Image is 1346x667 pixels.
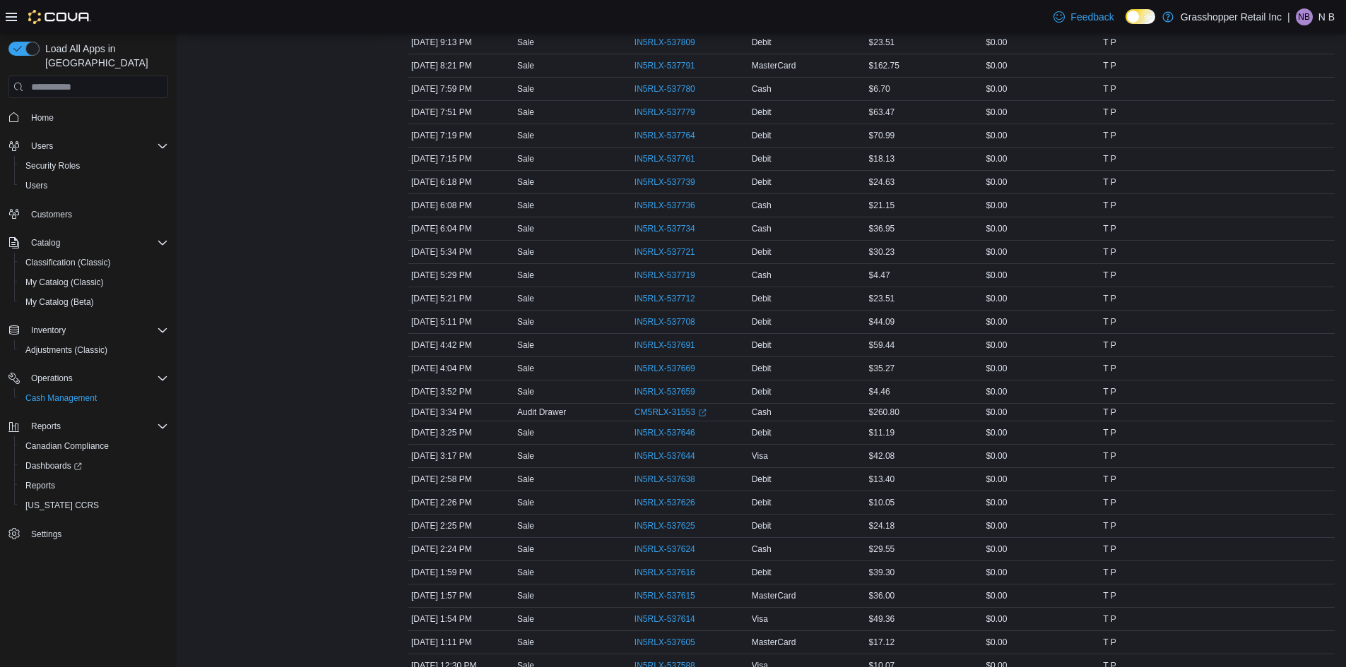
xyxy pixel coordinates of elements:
[408,104,514,121] div: [DATE] 7:51 PM
[14,340,174,360] button: Adjustments (Classic)
[25,322,168,339] span: Inventory
[983,57,1100,74] div: $0.00
[869,474,895,485] span: $13.40
[634,567,695,578] span: IN5RLX-537616
[983,313,1100,330] div: $0.00
[20,177,168,194] span: Users
[517,60,534,71] p: Sale
[983,517,1100,534] div: $0.00
[634,246,695,258] span: IN5RLX-537721
[634,244,709,260] button: IN5RLX-537721
[869,590,895,601] span: $36.00
[1103,60,1116,71] span: T P
[983,337,1100,354] div: $0.00
[31,325,66,336] span: Inventory
[1103,613,1116,625] span: T P
[408,220,514,237] div: [DATE] 6:04 PM
[752,339,772,351] span: Debit
[983,587,1100,604] div: $0.00
[25,440,109,452] span: Canadian Compliance
[20,390,168,407] span: Cash Management
[14,292,174,312] button: My Catalog (Beta)
[408,587,514,604] div: [DATE] 1:57 PM
[869,153,895,164] span: $18.13
[869,37,895,48] span: $23.51
[752,497,772,508] span: Debit
[634,34,709,51] button: IN5RLX-537809
[1126,9,1155,24] input: Dark Mode
[20,457,168,474] span: Dashboards
[634,339,695,351] span: IN5RLX-537691
[517,543,534,555] p: Sale
[14,272,174,292] button: My Catalog (Classic)
[408,34,514,51] div: [DATE] 9:13 PM
[634,153,695,164] span: IN5RLX-537761
[1103,246,1116,258] span: T P
[634,37,695,48] span: IN5RLX-537809
[634,107,695,118] span: IN5RLX-537779
[408,267,514,284] div: [DATE] 5:29 PM
[752,293,772,304] span: Debit
[983,541,1100,558] div: $0.00
[752,543,772,555] span: Cash
[25,418,168,435] span: Reports
[28,10,91,24] img: Cova
[25,160,80,172] span: Security Roles
[20,157,85,174] a: Security Roles
[14,176,174,196] button: Users
[634,313,709,330] button: IN5RLX-537708
[25,392,97,404] span: Cash Management
[25,460,82,471] span: Dashboards
[1103,339,1116,351] span: T P
[1103,386,1116,397] span: T P
[20,457,88,474] a: Dashboards
[408,517,514,534] div: [DATE] 2:25 PM
[983,244,1100,260] div: $0.00
[983,104,1100,121] div: $0.00
[634,293,695,304] span: IN5RLX-537712
[517,520,534,531] p: Sale
[634,447,709,464] button: IN5RLX-537644
[634,316,695,328] span: IN5RLX-537708
[869,246,895,258] span: $30.23
[634,637,695,648] span: IN5RLX-537605
[1048,3,1119,31] a: Feedback
[983,127,1100,144] div: $0.00
[1287,8,1290,25] p: |
[983,424,1100,441] div: $0.00
[20,497,105,514] a: [US_STATE] CCRS
[14,388,174,408] button: Cash Management
[869,567,895,578] span: $39.30
[408,150,514,167] div: [DATE] 7:15 PM
[634,337,709,354] button: IN5RLX-537691
[1103,130,1116,141] span: T P
[752,407,772,418] span: Cash
[634,386,695,397] span: IN5RLX-537659
[20,177,53,194] a: Users
[25,526,67,543] a: Settings
[3,107,174,127] button: Home
[14,456,174,476] a: Dashboards
[517,293,534,304] p: Sale
[983,471,1100,488] div: $0.00
[869,83,890,95] span: $6.70
[3,320,174,340] button: Inventory
[517,270,534,281] p: Sale
[983,494,1100,511] div: $0.00
[20,438,168,455] span: Canadian Compliance
[869,60,899,71] span: $162.75
[408,290,514,307] div: [DATE] 5:21 PM
[1103,83,1116,95] span: T P
[983,611,1100,627] div: $0.00
[634,424,709,441] button: IN5RLX-537646
[517,223,534,234] p: Sale
[1103,427,1116,438] span: T P
[20,254,117,271] a: Classification (Classic)
[20,390,102,407] a: Cash Management
[408,244,514,260] div: [DATE] 5:34 PM
[517,497,534,508] p: Sale
[25,234,168,251] span: Catalog
[14,495,174,515] button: [US_STATE] CCRS
[869,520,895,531] span: $24.18
[408,360,514,377] div: [DATE] 4:04 PM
